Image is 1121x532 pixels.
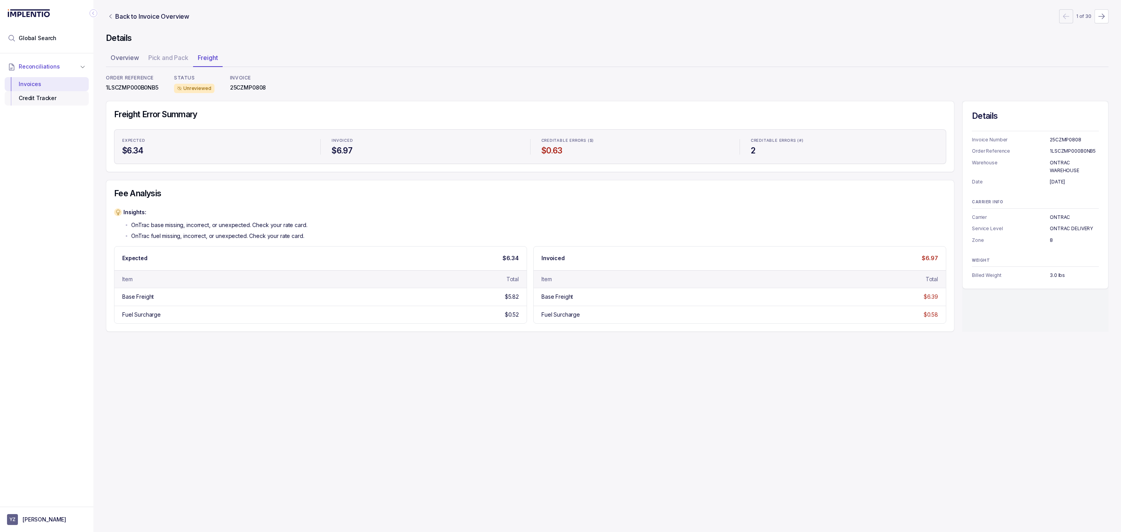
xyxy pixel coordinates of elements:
[541,275,552,283] div: Item
[1050,147,1099,155] p: 1LSCZMP000B0NB5
[541,145,729,156] h4: $0.63
[106,84,158,92] p: 1LSCZMP000B0NB5
[332,145,519,156] h4: $6.97
[541,138,594,143] p: Creditable Errors ($)
[114,188,946,199] h4: Fee Analysis
[114,109,946,120] h4: Freight Error Summary
[506,275,519,283] div: Total
[114,129,946,164] ul: Statistic Highlights
[505,311,519,319] div: $0.52
[19,63,60,70] span: Reconciliations
[1050,225,1099,233] p: ONTRAC DELIVERY
[198,53,218,62] p: Freight
[972,200,1099,204] p: CARRIER INFO
[122,138,145,143] p: Expected
[1050,159,1099,174] p: ONTRAC WAREHOUSE
[972,225,1050,233] p: Service Level
[505,293,519,301] div: $5.82
[924,311,938,319] div: $0.58
[972,271,1050,279] p: Billed Weight
[89,9,98,18] div: Collapse Icon
[122,275,132,283] div: Item
[1050,136,1099,144] p: 25CZMP0808
[924,293,938,301] div: $6.39
[122,145,309,156] h4: $6.34
[11,91,83,105] div: Credit Tracker
[972,159,1050,174] p: Warehouse
[972,136,1050,144] p: Invoice Number
[5,58,89,75] button: Reconciliations
[1095,9,1109,23] button: Next Page
[106,12,191,21] a: Link Back to Invoice Overview
[11,77,83,91] div: Invoices
[972,213,1099,244] ul: Information Summary
[503,254,519,262] p: $6.34
[751,138,804,143] p: Creditable Errors (#)
[1050,271,1099,279] p: 3.0 lbs
[122,254,148,262] p: Expected
[327,133,524,161] li: Statistic Invoiced
[972,271,1099,279] ul: Information Summary
[115,12,189,21] p: Back to Invoice Overview
[541,311,580,319] div: Fuel Surcharge
[122,293,154,301] div: Base Freight
[972,136,1099,186] ul: Information Summary
[106,51,144,67] li: Tab Overview
[972,236,1050,244] p: Zone
[230,75,266,81] p: INVOICE
[972,258,1099,263] p: WEIGHT
[541,293,573,301] div: Base Freight
[1076,12,1091,20] p: 1 of 30
[926,275,938,283] div: Total
[7,514,18,525] span: User initials
[106,33,1109,44] h4: Details
[122,311,161,319] div: Fuel Surcharge
[131,232,304,240] p: OnTrac fuel missing, incorrect, or unexpected. Check your rate card.
[332,138,353,143] p: Invoiced
[106,75,158,81] p: ORDER REFERENCE
[972,178,1050,186] p: Date
[5,76,89,107] div: Reconciliations
[106,51,1109,67] ul: Tab Group
[537,133,733,161] li: Statistic Creditable Errors ($)
[7,514,86,525] button: User initials[PERSON_NAME]
[193,51,223,67] li: Tab Freight
[123,208,307,216] p: Insights:
[1050,236,1099,244] p: 8
[19,34,56,42] span: Global Search
[1050,178,1099,186] p: [DATE]
[118,133,314,161] li: Statistic Expected
[972,213,1050,221] p: Carrier
[541,254,565,262] p: Invoiced
[972,147,1050,155] p: Order Reference
[111,53,139,62] p: Overview
[751,145,938,156] h4: 2
[972,111,1099,122] h4: Details
[131,221,307,229] p: OnTrac base missing, incorrect, or unexpected. Check your rate card.
[174,84,214,93] div: Unreviewed
[174,75,214,81] p: STATUS
[1050,213,1099,221] p: ONTRAC
[23,516,66,523] p: [PERSON_NAME]
[922,254,938,262] p: $6.97
[746,133,943,161] li: Statistic Creditable Errors (#)
[230,84,266,92] p: 25CZMP0808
